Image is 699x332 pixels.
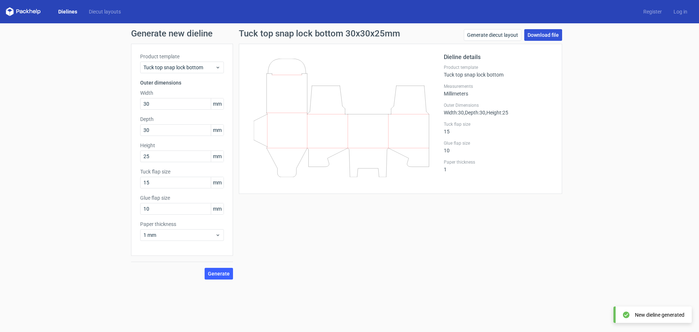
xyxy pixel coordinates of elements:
span: Tuck top snap lock bottom [143,64,215,71]
h1: Generate new dieline [131,29,568,38]
label: Height [140,142,224,149]
a: Dielines [52,8,83,15]
div: 1 [444,159,553,172]
span: mm [211,151,224,162]
span: 1 mm [143,231,215,239]
h1: Tuck top snap lock bottom 30x30x25mm [239,29,400,38]
label: Width [140,89,224,97]
label: Measurements [444,83,553,89]
span: mm [211,98,224,109]
label: Depth [140,116,224,123]
label: Product template [444,65,553,70]
label: Product template [140,53,224,60]
div: New dieline generated [635,311,684,319]
a: Log in [668,8,693,15]
h3: Outer dimensions [140,79,224,86]
div: 10 [444,140,553,153]
label: Tuck flap size [444,121,553,127]
h2: Dieline details [444,53,553,62]
label: Tuck flap size [140,168,224,175]
label: Paper thickness [444,159,553,165]
label: Outer Dimensions [444,102,553,108]
a: Generate diecut layout [464,29,521,41]
a: Diecut layouts [83,8,127,15]
div: Millimeters [444,83,553,97]
span: , Height : 25 [485,110,508,116]
span: mm [211,125,224,136]
span: Width : 30 [444,110,464,116]
label: Glue flap size [444,140,553,146]
span: Generate [208,271,230,276]
a: Download file [524,29,562,41]
span: , Depth : 30 [464,110,485,116]
button: Generate [205,268,233,280]
div: Tuck top snap lock bottom [444,65,553,78]
a: Register [637,8,668,15]
label: Paper thickness [140,220,224,228]
span: mm [211,177,224,188]
span: mm [211,203,224,214]
label: Glue flap size [140,194,224,202]
div: 15 [444,121,553,134]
